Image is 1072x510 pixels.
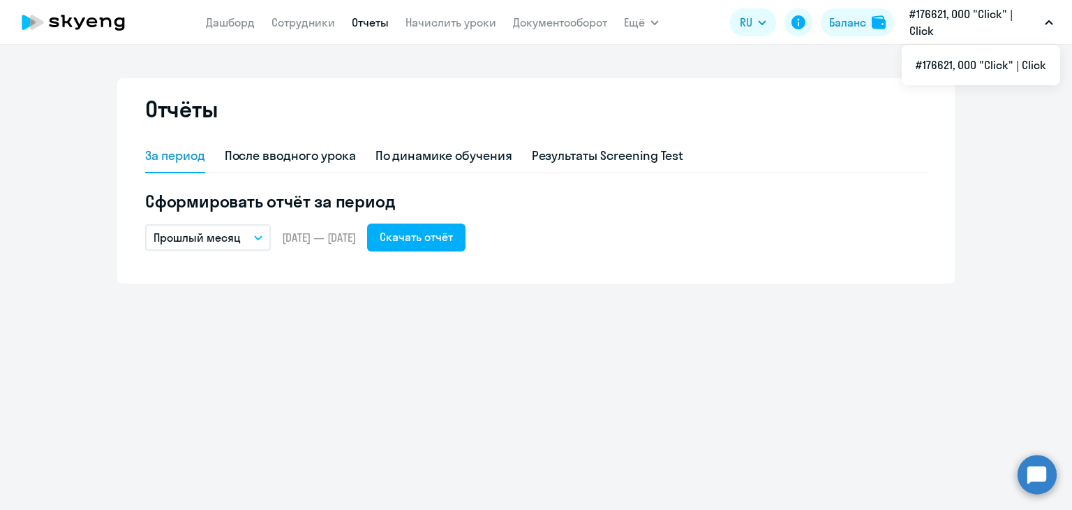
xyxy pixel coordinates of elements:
[225,147,356,165] div: После вводного урока
[821,8,894,36] button: Балансbalance
[872,15,886,29] img: balance
[352,15,389,29] a: Отчеты
[740,14,752,31] span: RU
[405,15,496,29] a: Начислить уроки
[375,147,512,165] div: По динамике обучения
[145,224,271,251] button: Прошлый месяц
[271,15,335,29] a: Сотрудники
[145,147,205,165] div: За период
[145,95,218,123] h2: Отчёты
[532,147,684,165] div: Результаты Screening Test
[902,45,1060,85] ul: Ещё
[624,8,659,36] button: Ещё
[829,14,866,31] div: Баланс
[206,15,255,29] a: Дашборд
[902,6,1060,39] button: #176621, ООО "Click" | Click
[145,190,927,212] h5: Сформировать отчёт за период
[154,229,241,246] p: Прошлый месяц
[730,8,776,36] button: RU
[513,15,607,29] a: Документооборот
[624,14,645,31] span: Ещё
[367,224,466,252] button: Скачать отчёт
[909,6,1039,39] p: #176621, ООО "Click" | Click
[282,230,356,245] span: [DATE] — [DATE]
[380,228,453,245] div: Скачать отчёт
